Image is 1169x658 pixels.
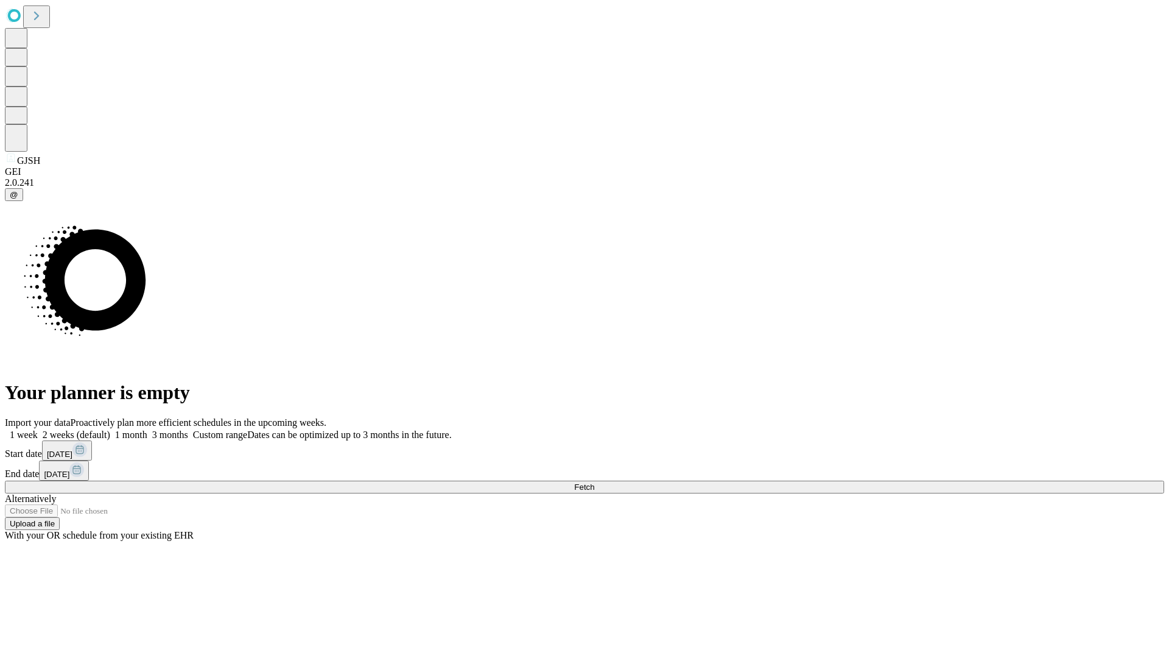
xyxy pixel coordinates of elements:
span: 3 months [152,430,188,440]
span: GJSH [17,155,40,166]
span: Import your data [5,417,71,428]
button: [DATE] [39,461,89,481]
div: Start date [5,440,1164,461]
button: Fetch [5,481,1164,493]
button: @ [5,188,23,201]
span: With your OR schedule from your existing EHR [5,530,194,540]
span: Proactively plan more efficient schedules in the upcoming weeks. [71,417,326,428]
span: [DATE] [44,470,69,479]
span: 1 week [10,430,38,440]
span: Fetch [574,483,594,492]
button: Upload a file [5,517,60,530]
div: GEI [5,166,1164,177]
div: End date [5,461,1164,481]
span: Dates can be optimized up to 3 months in the future. [247,430,451,440]
span: @ [10,190,18,199]
span: 1 month [115,430,147,440]
div: 2.0.241 [5,177,1164,188]
button: [DATE] [42,440,92,461]
span: [DATE] [47,450,72,459]
span: 2 weeks (default) [43,430,110,440]
h1: Your planner is empty [5,381,1164,404]
span: Custom range [193,430,247,440]
span: Alternatively [5,493,56,504]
